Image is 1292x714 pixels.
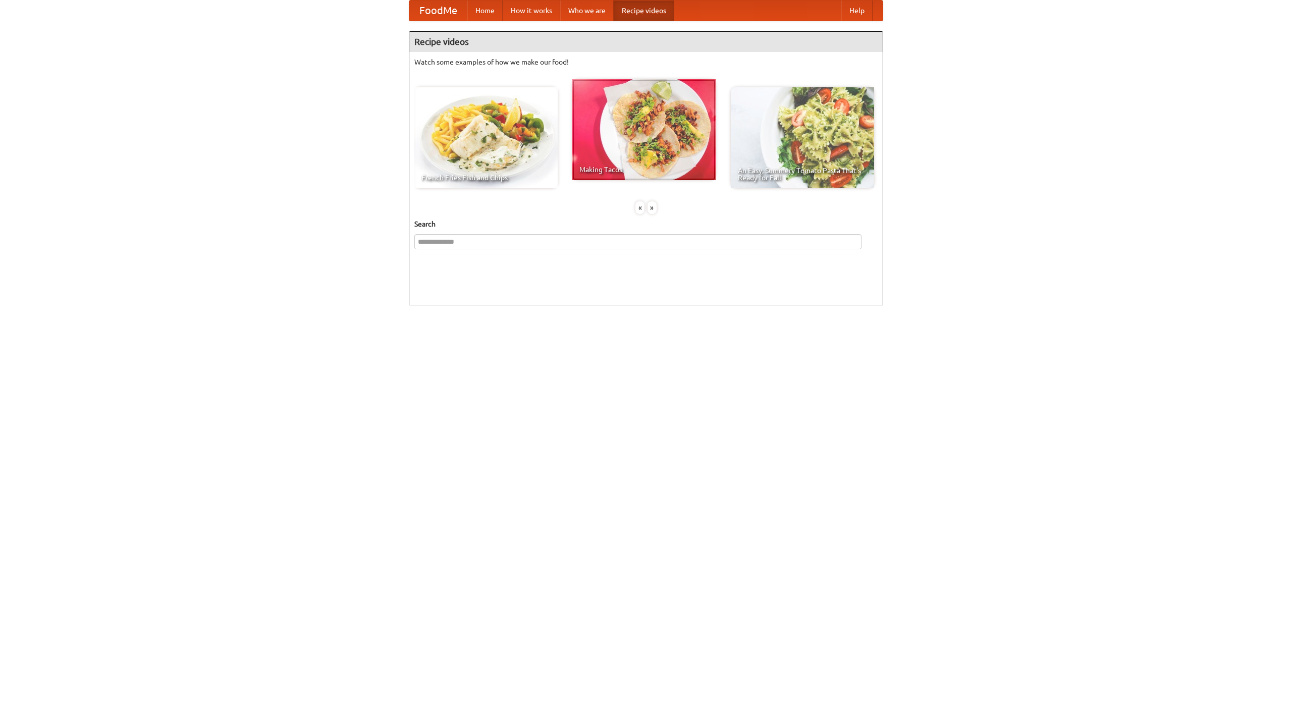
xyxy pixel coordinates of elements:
[579,166,709,173] span: Making Tacos
[614,1,674,21] a: Recipe videos
[409,1,467,21] a: FoodMe
[414,87,558,188] a: French Fries Fish and Chips
[841,1,873,21] a: Help
[414,219,878,229] h5: Search
[503,1,560,21] a: How it works
[648,201,657,214] div: »
[560,1,614,21] a: Who we are
[409,32,883,52] h4: Recipe videos
[414,57,878,67] p: Watch some examples of how we make our food!
[421,174,551,181] span: French Fries Fish and Chips
[738,167,867,181] span: An Easy, Summery Tomato Pasta That's Ready for Fall
[467,1,503,21] a: Home
[635,201,644,214] div: «
[731,87,874,188] a: An Easy, Summery Tomato Pasta That's Ready for Fall
[572,79,716,180] a: Making Tacos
